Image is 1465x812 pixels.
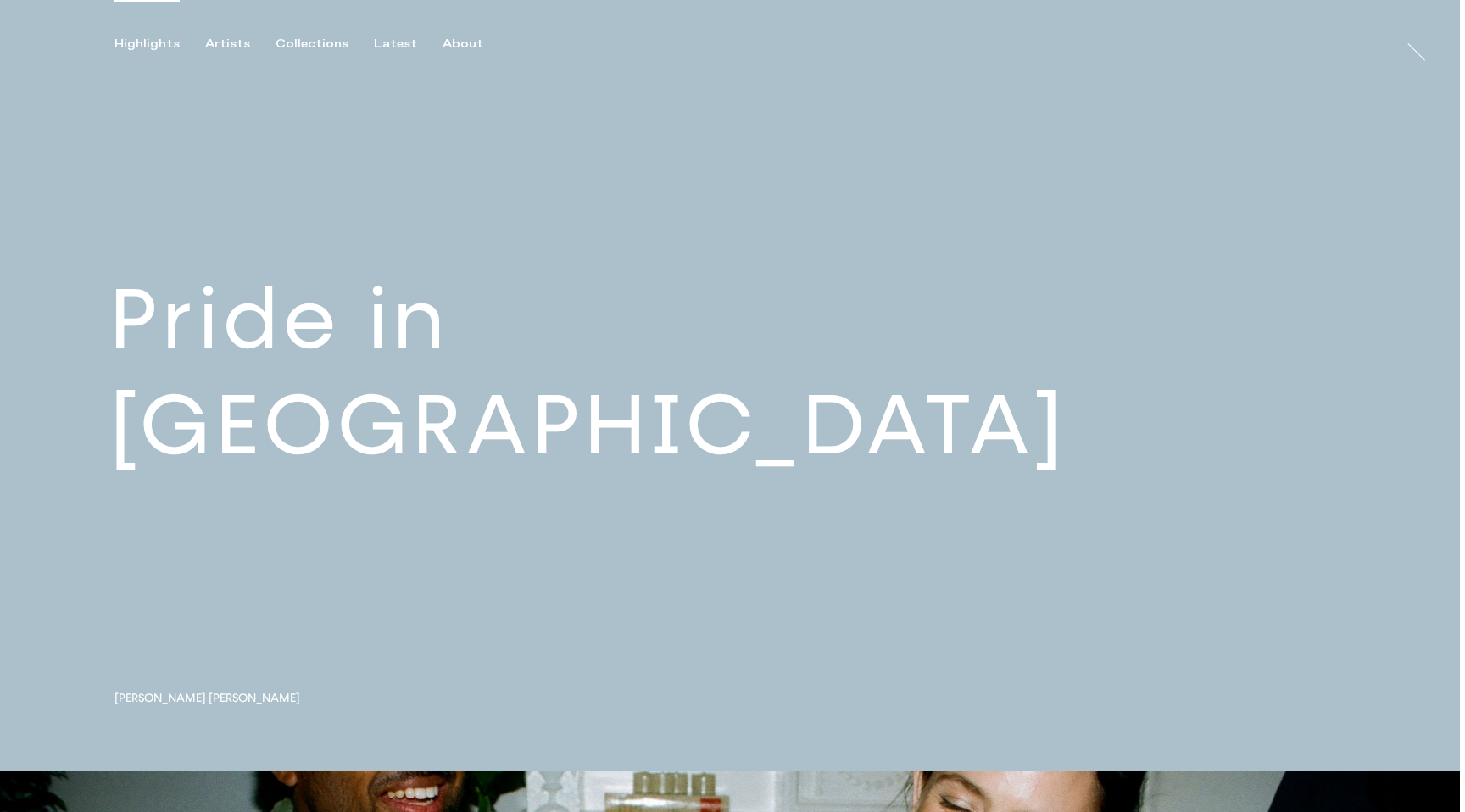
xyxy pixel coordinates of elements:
div: Artists [205,36,250,52]
button: Artists [205,36,276,52]
div: Highlights [114,36,180,52]
div: About [443,36,483,52]
div: Collections [276,36,348,52]
button: About [443,36,509,52]
div: Latest [374,36,417,52]
button: Collections [276,36,374,52]
button: Highlights [114,36,205,52]
button: Latest [374,36,443,52]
